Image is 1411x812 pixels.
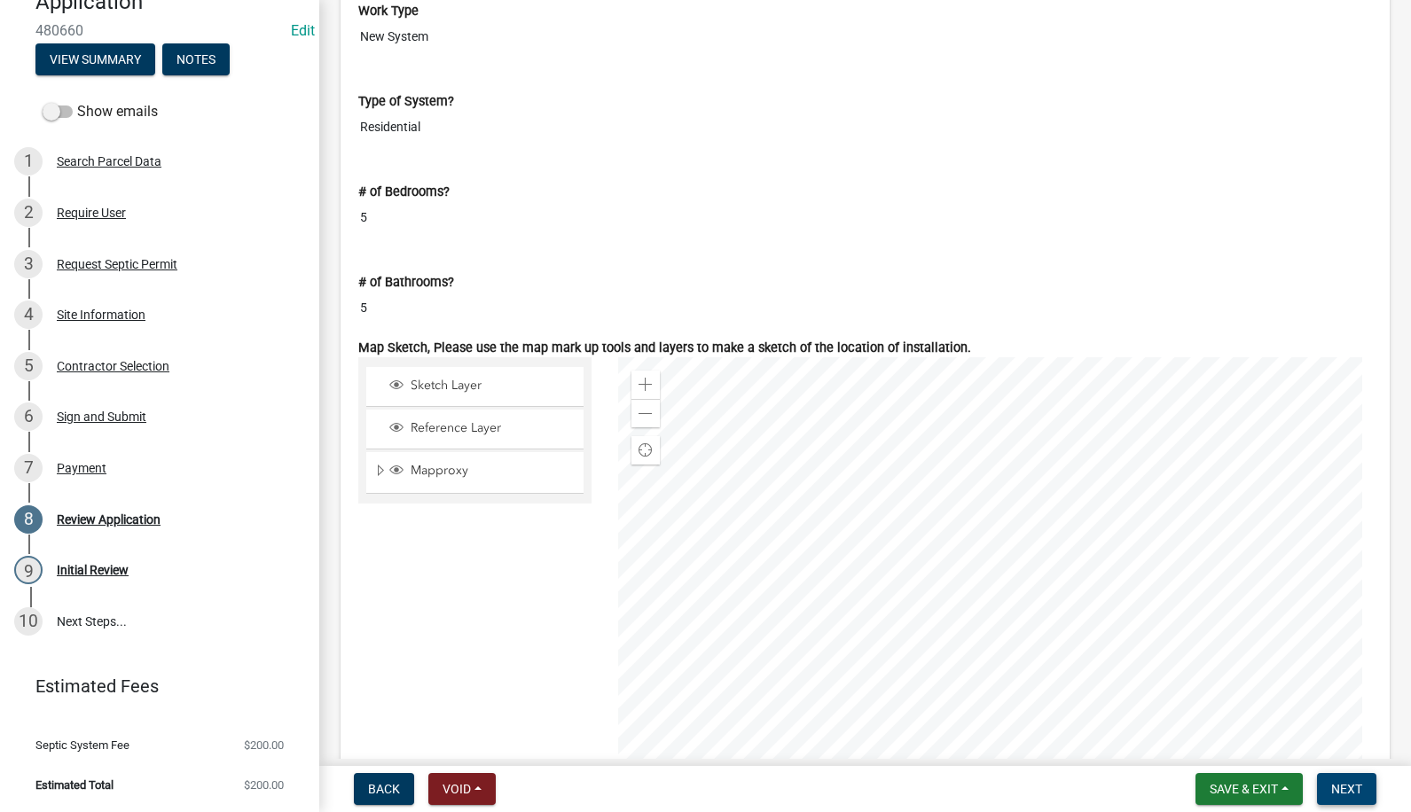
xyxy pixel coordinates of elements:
[368,782,400,796] span: Back
[14,505,43,534] div: 8
[57,258,177,270] div: Request Septic Permit
[365,363,585,498] ul: Layer List
[35,779,114,791] span: Estimated Total
[14,556,43,584] div: 9
[428,773,496,805] button: Void
[14,668,291,704] a: Estimated Fees
[57,207,126,219] div: Require User
[35,53,155,67] wm-modal-confirm: Summary
[443,782,471,796] span: Void
[406,420,577,436] span: Reference Layer
[358,186,450,199] label: # of Bedrooms?
[14,352,43,380] div: 5
[57,308,145,321] div: Site Information
[406,378,577,394] span: Sketch Layer
[631,371,660,399] div: Zoom in
[358,5,419,18] label: Work Type
[57,155,161,168] div: Search Parcel Data
[387,420,577,438] div: Reference Layer
[366,367,584,407] li: Sketch Layer
[35,739,129,751] span: Septic System Fee
[57,360,169,372] div: Contractor Selection
[406,463,577,479] span: Mapproxy
[1317,773,1376,805] button: Next
[1210,782,1278,796] span: Save & Exit
[631,399,660,427] div: Zoom out
[14,301,43,329] div: 4
[14,147,43,176] div: 1
[358,342,971,355] label: Map Sketch, Please use the map mark up tools and layers to make a sketch of the location of insta...
[162,43,230,75] button: Notes
[57,513,161,526] div: Review Application
[1195,773,1303,805] button: Save & Exit
[354,773,414,805] button: Back
[14,454,43,482] div: 7
[387,463,577,480] div: Mapproxy
[387,378,577,395] div: Sketch Layer
[244,779,284,791] span: $200.00
[366,452,584,493] li: Mapproxy
[35,22,284,39] span: 480660
[1331,782,1362,796] span: Next
[57,410,146,423] div: Sign and Submit
[57,462,106,474] div: Payment
[358,96,454,108] label: Type of System?
[14,402,43,431] div: 6
[14,250,43,278] div: 3
[43,101,158,122] label: Show emails
[291,22,315,39] wm-modal-confirm: Edit Application Number
[14,607,43,636] div: 10
[57,564,129,576] div: Initial Review
[631,436,660,465] div: Find my location
[162,53,230,67] wm-modal-confirm: Notes
[358,277,454,289] label: # of Bathrooms?
[291,22,315,39] a: Edit
[35,43,155,75] button: View Summary
[244,739,284,751] span: $200.00
[373,463,387,481] span: Expand
[14,199,43,227] div: 2
[366,410,584,449] li: Reference Layer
